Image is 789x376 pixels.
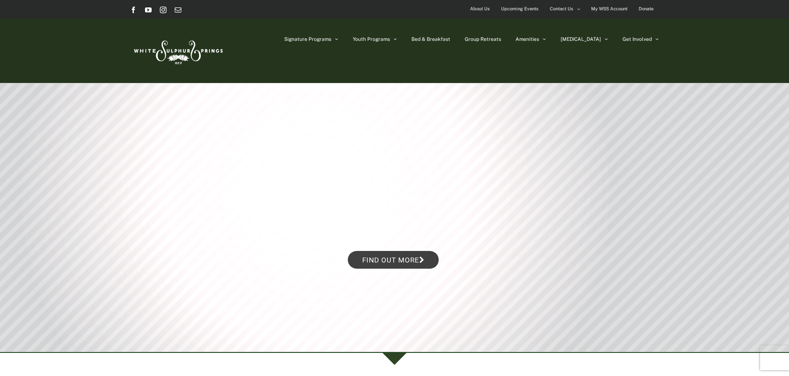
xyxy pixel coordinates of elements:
span: Signature Programs [284,37,331,42]
span: Amenities [516,37,539,42]
nav: Main Menu [284,19,659,60]
span: Group Retreats [465,37,501,42]
span: About Us [470,3,490,15]
span: Youth Programs [353,37,390,42]
a: Get Involved [623,19,659,60]
span: Upcoming Events [501,3,539,15]
a: Signature Programs [284,19,338,60]
span: Bed & Breakfast [411,37,450,42]
span: [MEDICAL_DATA] [561,37,601,42]
a: Find out more [348,251,439,269]
a: [MEDICAL_DATA] [561,19,608,60]
a: Group Retreats [465,19,501,60]
a: Bed & Breakfast [411,19,450,60]
img: White Sulphur Springs Logo [130,31,225,70]
a: Youth Programs [353,19,397,60]
span: Donate [639,3,654,15]
rs-layer: Winter Retreats at the Springs [212,201,576,234]
span: Get Involved [623,37,652,42]
span: My WSS Account [591,3,627,15]
a: Amenities [516,19,546,60]
span: Contact Us [550,3,573,15]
